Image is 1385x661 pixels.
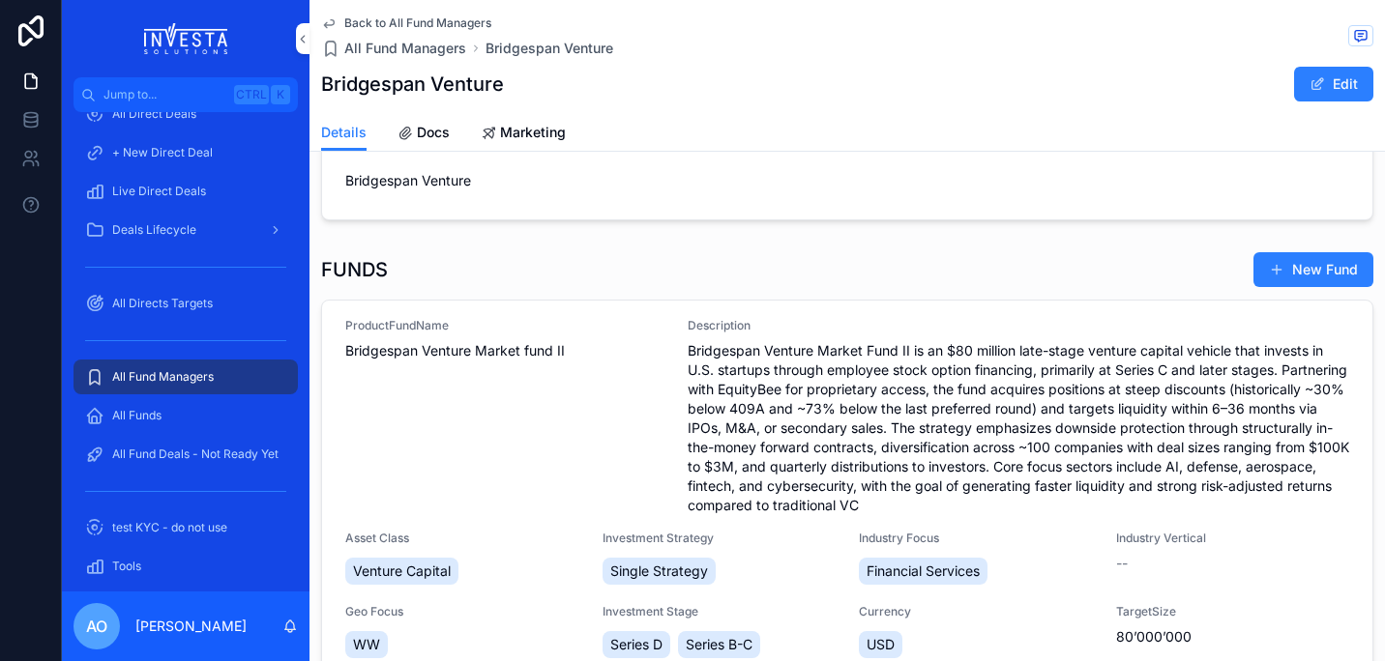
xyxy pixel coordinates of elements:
[144,23,228,54] img: App logo
[859,531,1093,546] span: Industry Focus
[112,296,213,311] span: All Directs Targets
[321,39,466,58] a: All Fund Managers
[398,115,450,154] a: Docs
[321,123,367,142] span: Details
[74,77,298,112] button: Jump to...CtrlK
[1116,554,1128,573] span: --
[112,106,196,122] span: All Direct Deals
[86,615,107,638] span: AO
[610,635,663,654] span: Series D
[74,174,298,209] a: Live Direct Deals
[686,635,752,654] span: Series B-C
[867,635,895,654] span: USD
[603,531,837,546] span: Investment Strategy
[603,604,837,619] span: Investment Stage
[344,15,491,31] span: Back to All Fund Managers
[688,341,1349,515] span: Bridgespan Venture Market Fund II is an $80 million late-stage venture capital vehicle that inves...
[321,71,504,98] h1: Bridgespan Venture
[321,256,388,283] h1: FUNDS
[345,318,664,333] span: ProductFundName
[1294,67,1373,101] button: Edit
[112,369,214,385] span: All Fund Managers
[112,446,279,462] span: All Fund Deals - Not Ready Yet
[867,561,980,581] span: Financial Services
[344,39,466,58] span: All Fund Managers
[859,604,1093,619] span: Currency
[74,213,298,247] a: Deals Lifecycle
[1116,604,1350,619] span: TargetSize
[74,97,298,131] a: All Direct Deals
[112,145,213,160] span: + New Direct Deal
[345,531,579,546] span: Asset Class
[74,437,298,472] a: All Fund Deals - Not Ready Yet
[112,520,227,535] span: test KYC - do not use
[1253,252,1373,287] button: New Fund
[688,318,1349,333] span: Description
[500,123,566,142] span: Marketing
[112,559,141,574] span: Tools
[353,635,380,654] span: WW
[353,561,451,581] span: Venture Capital
[74,549,298,584] a: Tools
[103,87,226,102] span: Jump to...
[417,123,450,142] span: Docs
[74,135,298,170] a: + New Direct Deal
[345,171,585,190] span: Bridgespan Venture
[610,561,708,581] span: Single Strategy
[345,604,579,619] span: Geo Focus
[74,286,298,321] a: All Directs Targets
[112,222,196,238] span: Deals Lifecycle
[112,184,206,199] span: Live Direct Deals
[112,408,162,423] span: All Funds
[74,398,298,433] a: All Funds
[135,617,247,636] p: [PERSON_NAME]
[62,112,309,591] div: scrollable content
[74,359,298,394] a: All Fund Managers
[321,15,491,31] a: Back to All Fund Managers
[486,39,613,58] a: Bridgespan Venture
[345,341,664,360] span: Bridgespan Venture Market fund II
[1116,627,1350,647] span: 80’000’000
[234,85,269,104] span: Ctrl
[481,115,566,154] a: Marketing
[321,115,367,152] a: Details
[1116,531,1350,546] span: Industry Vertical
[74,510,298,545] a: test KYC - do not use
[273,87,288,102] span: K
